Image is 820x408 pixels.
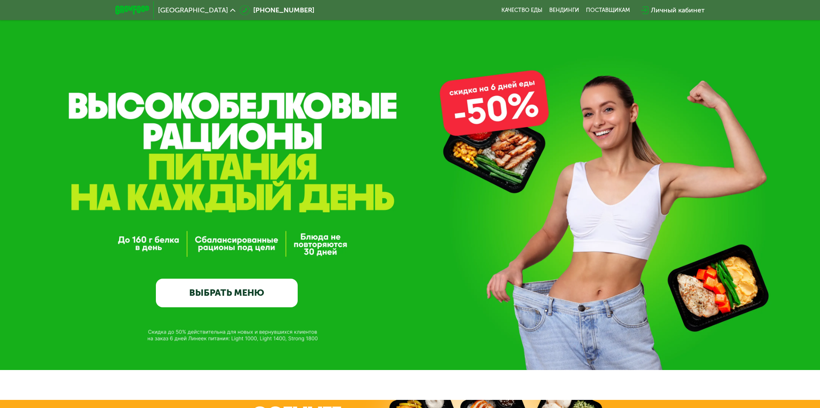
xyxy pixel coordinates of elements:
[549,7,579,14] a: Вендинги
[156,279,298,307] a: ВЫБРАТЬ МЕНЮ
[240,5,314,15] a: [PHONE_NUMBER]
[586,7,630,14] div: поставщикам
[158,7,228,14] span: [GEOGRAPHIC_DATA]
[501,7,542,14] a: Качество еды
[651,5,705,15] div: Личный кабинет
